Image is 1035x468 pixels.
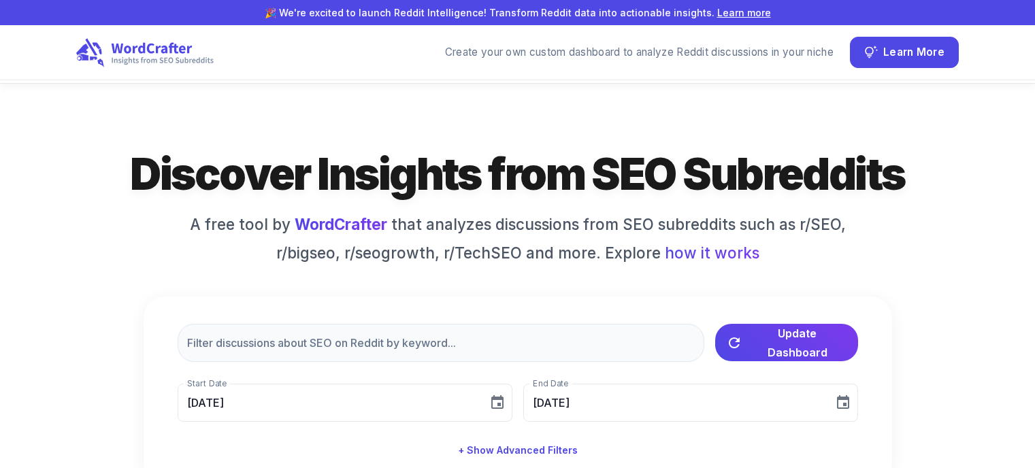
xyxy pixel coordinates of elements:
label: Start Date [187,378,227,389]
div: Create your own custom dashboard to analyze Reddit discussions in your niche [445,45,834,61]
span: Update Dashboard [748,324,847,362]
button: Learn More [850,37,959,68]
input: MM/DD/YYYY [178,384,478,422]
button: + Show Advanced Filters [453,438,583,463]
label: End Date [533,378,568,389]
span: Learn More [883,44,944,62]
h6: A free tool by that analyzes discussions from SEO subreddits such as r/SEO, r/bigseo, r/seogrowth... [178,213,858,264]
p: 🎉 We're excited to launch Reddit Intelligence! Transform Reddit data into actionable insights. [22,5,1013,20]
button: Choose date, selected date is Aug 2, 2025 [484,389,511,416]
button: Choose date, selected date is Sep 1, 2025 [829,389,857,416]
input: Filter discussions about SEO on Reddit by keyword... [178,324,704,362]
span: how it works [665,241,759,265]
button: Update Dashboard [715,324,858,361]
a: Learn more [717,7,771,18]
a: WordCrafter [295,215,387,233]
h1: Discover Insights from SEO Subreddits [76,146,959,202]
input: MM/DD/YYYY [523,384,824,422]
